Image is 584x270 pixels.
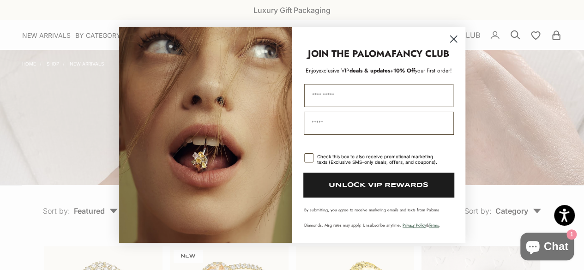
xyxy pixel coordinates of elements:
span: & . [403,222,440,228]
strong: FANCY CLUB [391,47,449,60]
button: Close dialog [446,31,462,47]
input: Email [304,112,454,135]
a: Privacy Policy [403,222,426,228]
strong: JOIN THE PALOMA [308,47,391,60]
input: First Name [304,84,453,107]
div: Check this box to also receive promotional marketing texts (Exclusive SMS-only deals, offers, and... [317,154,442,165]
span: 10% Off [393,66,415,75]
span: exclusive VIP [319,66,349,75]
p: By submitting, you agree to receive marketing emails and texts from Paloma Diamonds. Msg rates ma... [304,207,453,228]
span: + your first order! [390,66,452,75]
img: Loading... [119,27,292,243]
button: UNLOCK VIP REWARDS [303,173,454,198]
a: Terms [429,222,439,228]
span: Enjoy [306,66,319,75]
span: deals & updates [319,66,390,75]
